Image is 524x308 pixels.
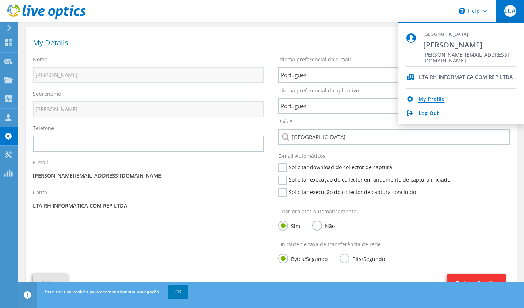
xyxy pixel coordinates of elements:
label: Unidade de taxa de transferência de rede [278,241,381,248]
button: Salvar [33,274,68,293]
span: Português [281,71,498,79]
a: OK [168,285,188,299]
span: [PERSON_NAME][EMAIL_ADDRESS][DOMAIN_NAME] [423,52,516,59]
a: Descartar alterações [72,280,115,288]
span: LCA [504,5,516,17]
span: Esse site usa cookies para acompanhar sua navegação. [45,289,160,295]
label: Telefone [33,125,54,132]
label: Solicitar execução do collector de captura concluído [278,188,416,197]
a: Delete Profile [447,274,506,293]
h1: My Details [33,39,506,46]
a: Log Out [418,110,439,117]
label: E-mail [33,159,48,166]
svg: \n [459,8,465,14]
label: Idioma preferencial do aplicativo [278,87,359,94]
label: Conta [33,189,47,196]
div: LTA RH INFORMATICA COM REP LTDA [419,74,513,81]
label: Bytes/Segundo [278,254,328,263]
p: [PERSON_NAME][EMAIL_ADDRESS][DOMAIN_NAME] [33,172,264,180]
span: Português [281,102,498,110]
span: [GEOGRAPHIC_DATA] [423,31,516,38]
label: Não [312,221,335,230]
label: Criar projetos automaticamente [278,208,356,215]
label: Idioma preferencial do e-mail [278,56,351,63]
label: País * [278,118,292,125]
a: My Profile [418,96,444,103]
label: Solicitar download do collector de captura [278,163,392,172]
p: LTA RH INFORMATICA COM REP LTDA [33,202,264,210]
label: Solicitar execução do collector em andamento de captura iniciado [278,176,450,185]
label: Sobrenome [33,90,61,98]
label: E-mail Automáticos [278,152,325,160]
label: Bits/Segundo [340,254,385,263]
label: Nome [33,56,47,63]
label: Sim [278,221,300,230]
span: [PERSON_NAME] [423,40,516,50]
